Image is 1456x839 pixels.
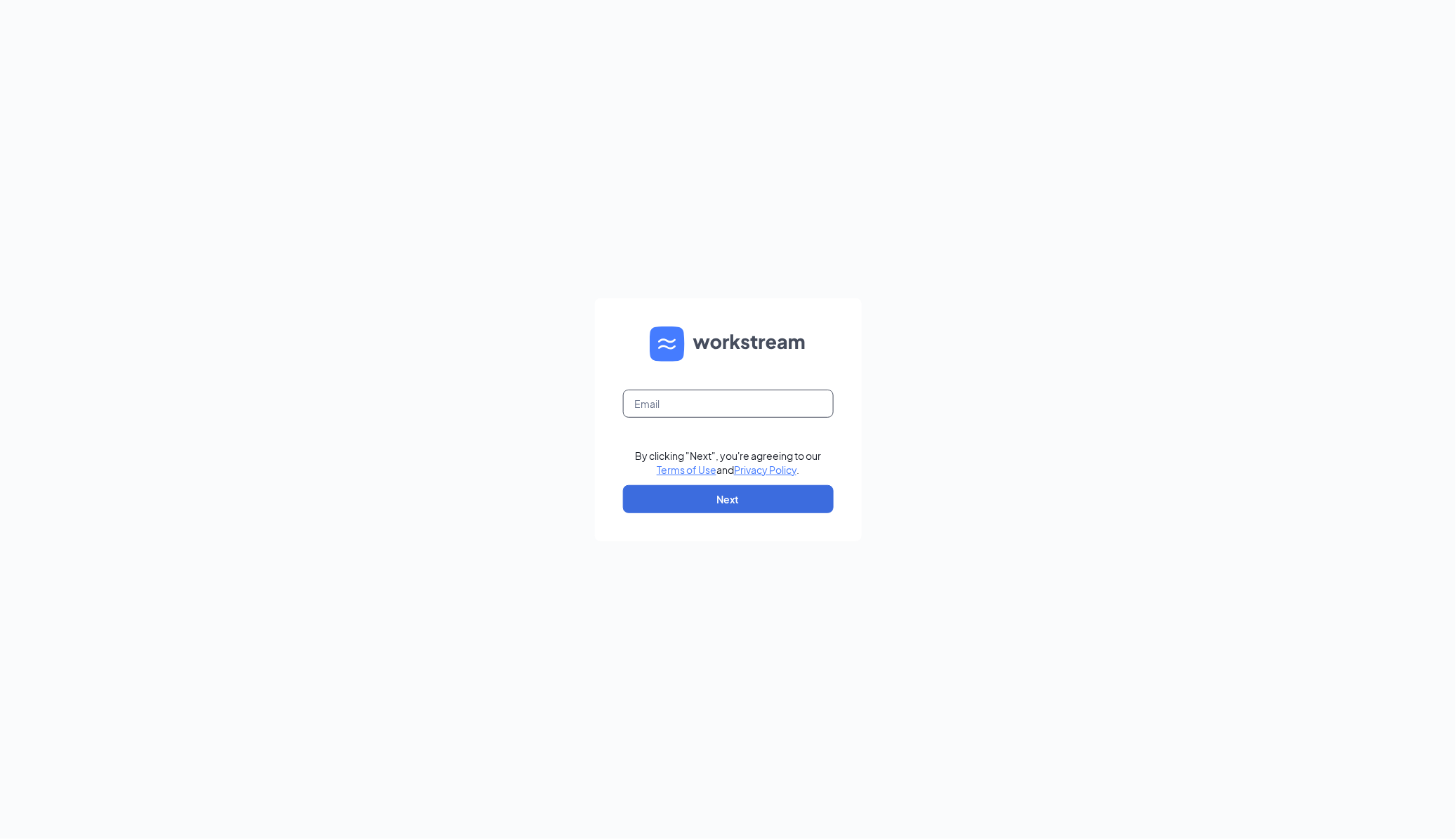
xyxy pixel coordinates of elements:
div: By clicking "Next", you're agreeing to our and . [635,449,821,477]
input: Email [623,390,834,418]
button: Next [623,485,834,513]
a: Privacy Policy [734,463,796,476]
img: WS logo and Workstream text [650,326,807,362]
a: Terms of Use [657,463,716,476]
